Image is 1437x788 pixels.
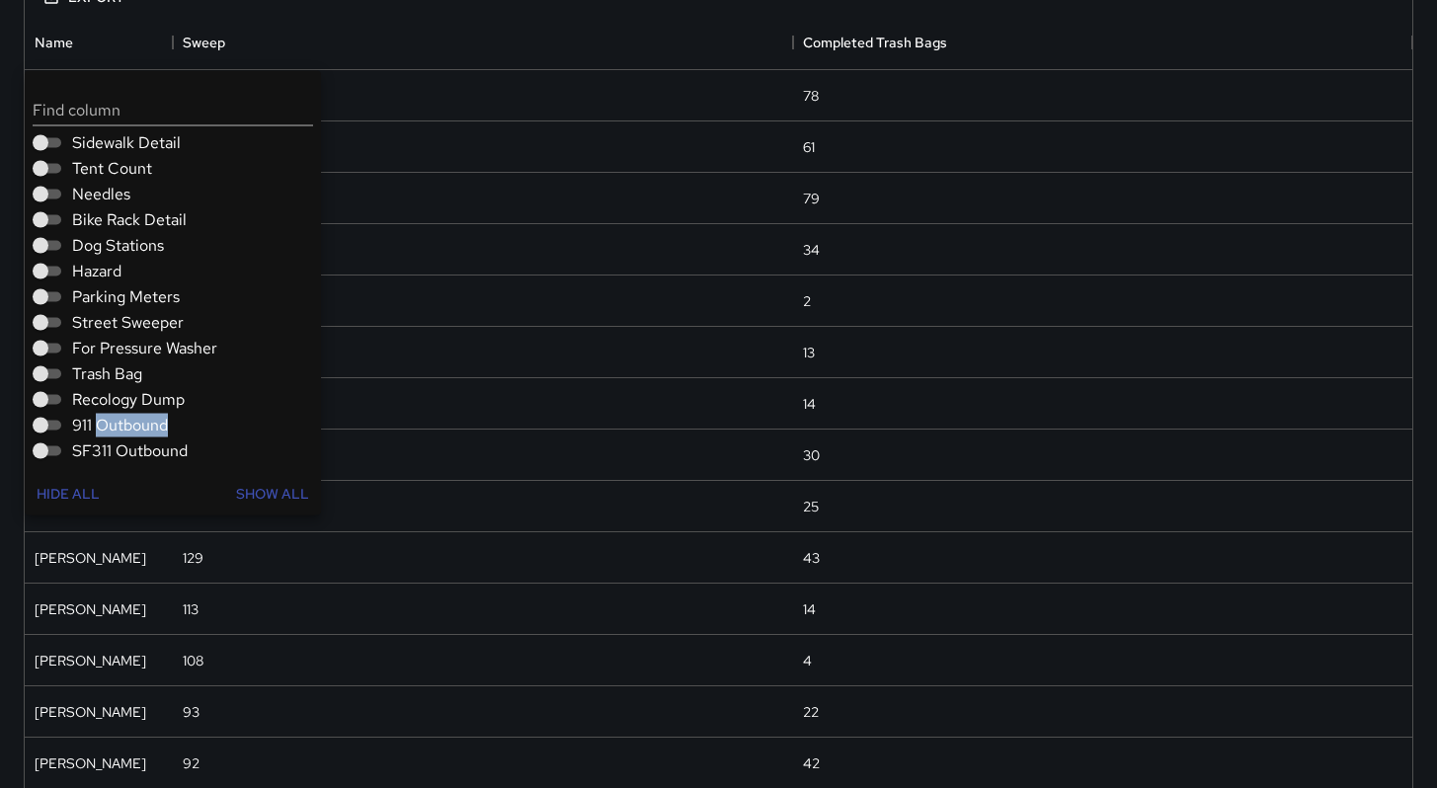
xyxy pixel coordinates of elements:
span: Needles [72,183,130,206]
span: For Pressure Washer [72,337,217,360]
div: 129 [183,548,203,568]
div: Kenneth Ware [35,753,146,773]
div: 92 [183,753,200,773]
span: Bike Rack Detail [72,208,187,232]
div: 78 [803,86,819,106]
div: Davis Jones [35,599,146,619]
div: 34 [803,240,820,260]
div: 43 [803,548,820,568]
div: 25 [803,497,819,516]
div: Completed Trash Bags [793,15,1413,70]
span: Dog Stations [72,234,164,258]
span: Hazard [72,260,121,283]
div: 22 [803,702,819,722]
button: Show all [228,475,317,512]
div: 4 [803,651,812,670]
div: 14 [803,394,816,414]
div: Sweep [183,15,225,70]
div: 14 [803,599,816,619]
div: 108 [183,651,203,670]
div: Name [35,15,73,70]
div: 13 [803,343,815,362]
div: Name [25,15,173,70]
div: 61 [803,137,815,157]
div: 79 [803,189,820,208]
span: SF311 Outbound [72,439,188,463]
div: Damariye Lewis [35,651,146,670]
div: Completed Trash Bags [803,15,947,70]
span: Recology Dump [72,388,185,412]
span: Sidewalk Detail [72,131,181,155]
div: 42 [803,753,820,773]
span: Street Sweeper [72,311,184,335]
div: Joe Bankhead [35,702,146,722]
div: Sweep [173,15,793,70]
span: Tent Count [72,157,152,181]
span: 911 Outbound [72,414,168,437]
div: 30 [803,445,820,465]
div: 2 [803,291,811,311]
div: 93 [183,702,200,722]
div: Gordon Rowe [35,548,146,568]
div: 113 [183,599,199,619]
span: Parking Meters [72,285,180,309]
button: Hide all [29,475,108,512]
span: Trash Bag [72,362,142,386]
